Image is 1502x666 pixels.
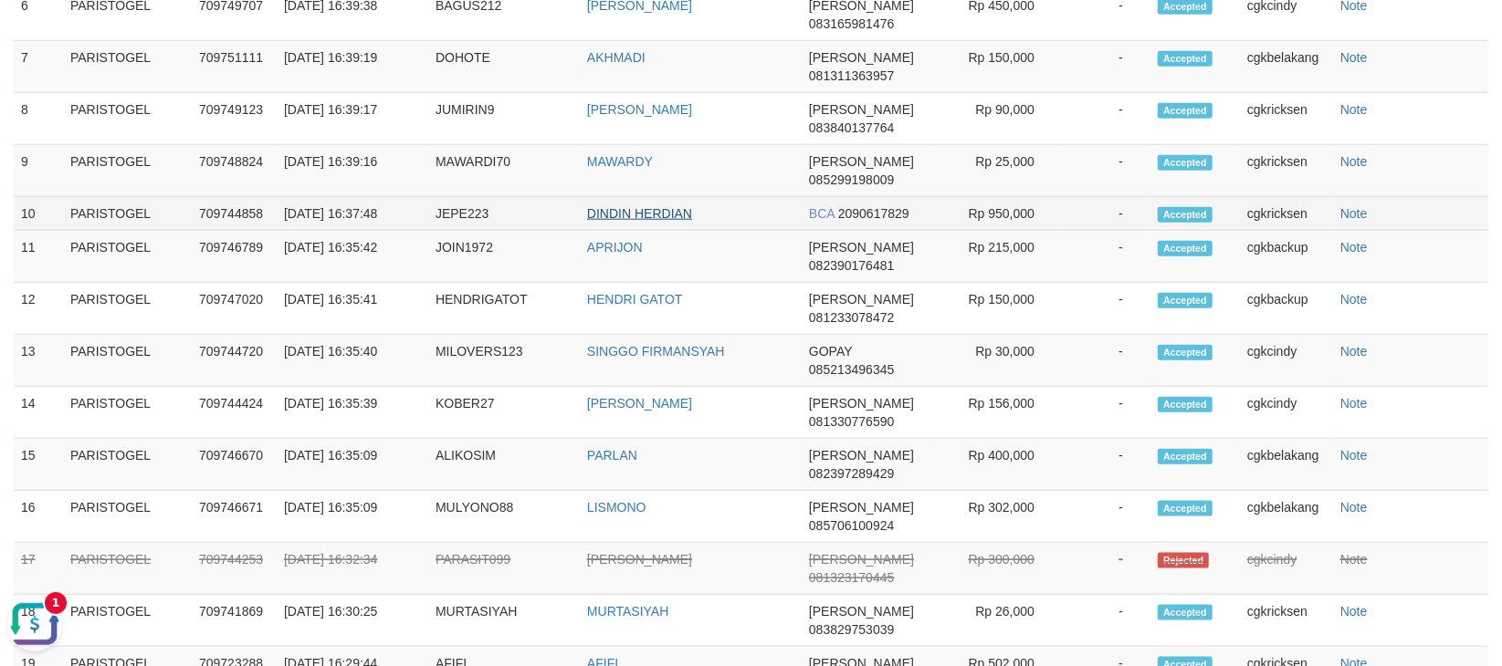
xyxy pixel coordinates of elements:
[63,231,192,283] td: PARISTOGEL
[14,439,63,491] td: 15
[14,335,63,387] td: 13
[192,387,277,439] td: 709744424
[428,491,580,543] td: MULYONO88
[277,231,428,283] td: [DATE] 16:35:42
[1062,93,1150,145] td: -
[1340,552,1368,567] a: Note
[1340,396,1368,411] a: Note
[192,231,277,283] td: 709746789
[14,491,63,543] td: 16
[1340,500,1368,515] a: Note
[933,543,1062,595] td: Rp 300,000
[809,206,835,221] span: BCA
[192,439,277,491] td: 709746670
[1062,197,1150,231] td: -
[1340,50,1368,65] a: Note
[809,570,894,585] span: Copy 081323170445 to clipboard
[192,41,277,93] td: 709751111
[933,145,1062,197] td: Rp 25,000
[192,283,277,335] td: 709747020
[192,93,277,145] td: 709749123
[1158,293,1213,308] span: Accepted
[277,41,428,93] td: [DATE] 16:39:19
[587,292,683,307] a: HENDRI GATOT
[63,335,192,387] td: PARISTOGEL
[809,500,914,515] span: [PERSON_NAME]
[1240,595,1333,647] td: cgkricksen
[45,3,67,25] div: new message indicator
[14,145,63,197] td: 9
[809,518,894,533] span: Copy 085706100924 to clipboard
[277,491,428,543] td: [DATE] 16:35:09
[1240,491,1333,543] td: cgkbelakang
[587,396,692,411] a: [PERSON_NAME]
[1158,449,1213,464] span: Accepted
[809,466,894,481] span: Copy 082397289429 to clipboard
[1062,283,1150,335] td: -
[1158,207,1213,223] span: Accepted
[428,231,580,283] td: JOIN1972
[809,258,894,273] span: Copy 082390176481 to clipboard
[14,41,63,93] td: 7
[1240,335,1333,387] td: cgkcindy
[809,240,914,255] span: [PERSON_NAME]
[428,283,580,335] td: HENDRIGATOT
[1340,240,1368,255] a: Note
[63,197,192,231] td: PARISTOGEL
[428,41,580,93] td: DOHOTE
[838,206,909,221] span: Copy 2090617829 to clipboard
[1062,145,1150,197] td: -
[587,240,643,255] a: APRIJON
[1158,241,1213,256] span: Accepted
[933,41,1062,93] td: Rp 150,000
[1062,41,1150,93] td: -
[277,387,428,439] td: [DATE] 16:35:39
[428,387,580,439] td: KOBER27
[809,172,894,187] span: Copy 085299198009 to clipboard
[809,448,914,463] span: [PERSON_NAME]
[192,145,277,197] td: 709748824
[809,154,914,169] span: [PERSON_NAME]
[277,595,428,647] td: [DATE] 16:30:25
[809,552,914,567] span: [PERSON_NAME]
[809,310,894,325] span: Copy 081233078472 to clipboard
[1240,387,1333,439] td: cgkcindy
[1340,344,1368,359] a: Note
[14,387,63,439] td: 14
[809,292,914,307] span: [PERSON_NAME]
[809,604,914,619] span: [PERSON_NAME]
[1062,387,1150,439] td: -
[933,439,1062,491] td: Rp 400,000
[192,543,277,595] td: 709744253
[1062,595,1150,647] td: -
[809,622,894,637] span: Copy 083829753039 to clipboard
[809,50,914,65] span: [PERSON_NAME]
[587,604,668,619] a: MURTASIYAH
[63,387,192,439] td: PARISTOGEL
[809,16,894,31] span: Copy 083165981476 to clipboard
[14,197,63,231] td: 10
[587,50,646,65] a: AKHMADI
[63,595,192,647] td: PARISTOGEL
[14,93,63,145] td: 8
[428,197,580,231] td: JEPE223
[63,145,192,197] td: PARISTOGEL
[277,197,428,231] td: [DATE] 16:37:48
[1240,41,1333,93] td: cgkbelakang
[1158,605,1213,620] span: Accepted
[933,93,1062,145] td: Rp 90,000
[277,439,428,491] td: [DATE] 16:35:09
[277,93,428,145] td: [DATE] 16:39:17
[192,491,277,543] td: 709746671
[192,335,277,387] td: 709744720
[63,41,192,93] td: PARISTOGEL
[587,500,646,515] a: LISMONO
[277,335,428,387] td: [DATE] 16:35:40
[63,283,192,335] td: PARISTOGEL
[1240,283,1333,335] td: cgkbackup
[809,68,894,83] span: Copy 081311363957 to clipboard
[587,102,692,117] a: [PERSON_NAME]
[1240,231,1333,283] td: cgkbackup
[428,145,580,197] td: MAWARDI70
[1240,93,1333,145] td: cgkricksen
